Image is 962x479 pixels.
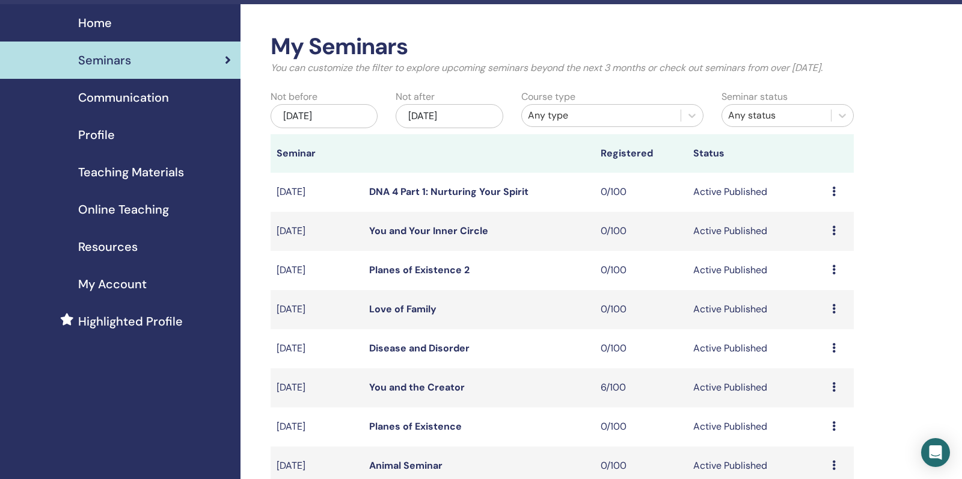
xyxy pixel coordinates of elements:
[271,90,317,104] label: Not before
[595,251,687,290] td: 0/100
[369,185,528,198] a: DNA 4 Part 1: Nurturing Your Spirit
[595,407,687,447] td: 0/100
[369,381,465,394] a: You and the Creator
[687,290,826,329] td: Active Published
[687,329,826,368] td: Active Published
[271,61,854,75] p: You can customize the filter to explore upcoming seminars beyond the next 3 months or check out s...
[78,126,115,144] span: Profile
[271,407,363,447] td: [DATE]
[78,88,169,107] span: Communication
[369,264,470,276] a: Planes of Existence 2
[78,200,169,218] span: Online Teaching
[78,14,112,32] span: Home
[271,104,378,128] div: [DATE]
[271,134,363,173] th: Seminar
[78,312,183,330] span: Highlighted Profile
[687,134,826,173] th: Status
[78,163,184,181] span: Teaching Materials
[369,459,443,472] a: Animal Seminar
[271,368,363,407] td: [DATE]
[595,212,687,251] td: 0/100
[271,329,363,368] td: [DATE]
[728,108,825,123] div: Any status
[595,329,687,368] td: 0/100
[271,33,854,61] h2: My Seminars
[369,303,437,315] a: Love of Family
[687,368,826,407] td: Active Published
[721,90,788,104] label: Seminar status
[271,251,363,290] td: [DATE]
[396,104,503,128] div: [DATE]
[78,275,147,293] span: My Account
[271,212,363,251] td: [DATE]
[687,407,826,447] td: Active Published
[921,438,950,467] div: Open Intercom Messenger
[528,108,675,123] div: Any type
[78,51,131,69] span: Seminars
[595,368,687,407] td: 6/100
[369,224,488,237] a: You and Your Inner Circle
[396,90,435,104] label: Not after
[78,238,138,256] span: Resources
[595,173,687,212] td: 0/100
[271,290,363,329] td: [DATE]
[687,173,826,212] td: Active Published
[687,212,826,251] td: Active Published
[595,290,687,329] td: 0/100
[369,420,462,433] a: Planes of Existence
[521,90,575,104] label: Course type
[271,173,363,212] td: [DATE]
[687,251,826,290] td: Active Published
[595,134,687,173] th: Registered
[369,342,470,354] a: Disease and Disorder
